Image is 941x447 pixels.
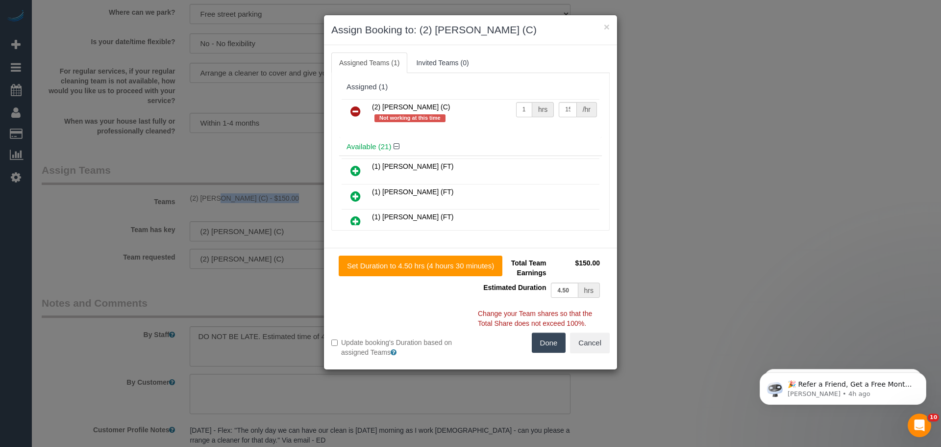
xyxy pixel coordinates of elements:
[578,283,600,298] div: hrs
[928,414,939,421] span: 10
[347,143,594,151] h4: Available (21)
[331,338,463,357] label: Update booking's Duration based on assigned Teams
[908,414,931,437] iframe: Intercom live chat
[347,83,594,91] div: Assigned (1)
[548,256,602,280] td: $150.00
[331,340,338,346] input: Update booking's Duration based on assigned Teams
[408,53,476,73] a: Invited Teams (0)
[339,256,502,276] button: Set Duration to 4.50 hrs (4 hours 30 minutes)
[604,22,610,32] button: ×
[532,333,566,353] button: Done
[745,352,941,421] iframe: Intercom notifications message
[372,213,453,221] span: (1) [PERSON_NAME] (FT)
[372,162,453,170] span: (1) [PERSON_NAME] (FT)
[483,284,546,291] span: Estimated Duration
[374,114,446,122] span: Not working at this time
[478,256,548,280] td: Total Team Earnings
[570,333,610,353] button: Cancel
[532,102,554,117] div: hrs
[372,103,450,111] span: (2) [PERSON_NAME] (C)
[577,102,597,117] div: /hr
[372,188,453,196] span: (1) [PERSON_NAME] (FT)
[331,53,407,73] a: Assigned Teams (1)
[331,23,610,37] h3: Assign Booking to: (2) [PERSON_NAME] (C)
